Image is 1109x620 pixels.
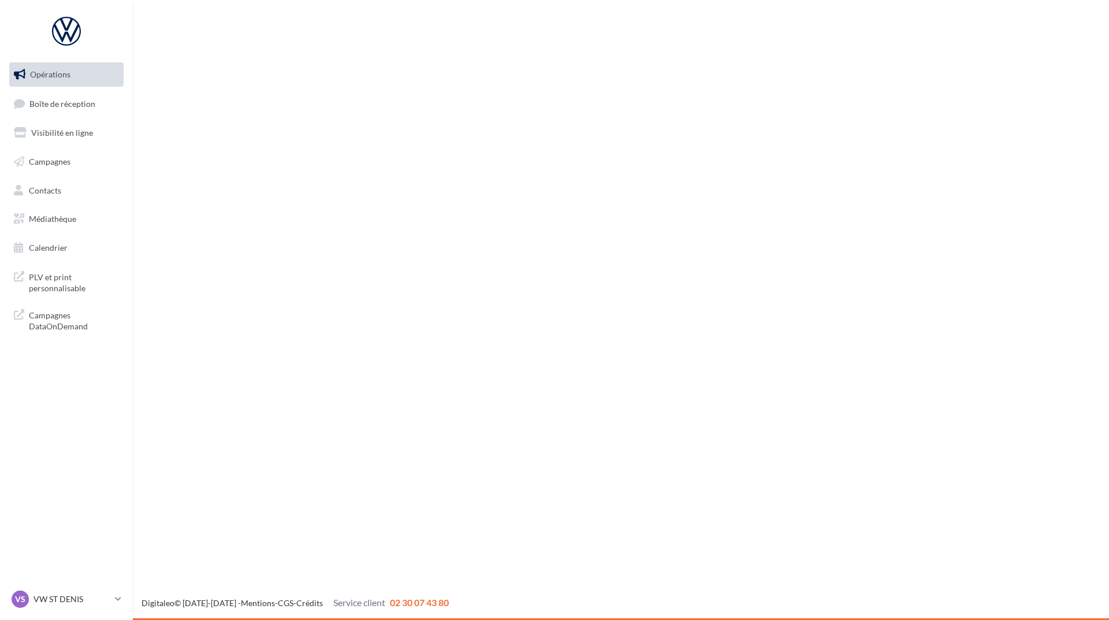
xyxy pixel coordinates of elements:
span: 02 30 07 43 80 [390,597,449,608]
a: VS VW ST DENIS [9,588,124,610]
a: Boîte de réception [7,91,126,116]
span: Contacts [29,185,61,195]
span: VS [15,593,25,605]
span: © [DATE]-[DATE] - - - [142,598,449,608]
a: PLV et print personnalisable [7,265,126,299]
a: Calendrier [7,236,126,260]
a: Digitaleo [142,598,174,608]
span: Calendrier [29,243,68,253]
a: Opérations [7,62,126,87]
span: Visibilité en ligne [31,128,93,138]
a: Médiathèque [7,207,126,231]
span: Campagnes DataOnDemand [29,307,119,332]
span: Service client [333,597,385,608]
span: Opérations [30,69,70,79]
p: VW ST DENIS [34,593,110,605]
a: Crédits [296,598,323,608]
span: Campagnes [29,157,70,166]
a: CGS [278,598,293,608]
a: Campagnes DataOnDemand [7,303,126,337]
span: Boîte de réception [29,98,95,108]
a: Contacts [7,179,126,203]
span: PLV et print personnalisable [29,269,119,294]
a: Mentions [241,598,275,608]
a: Visibilité en ligne [7,121,126,145]
a: Campagnes [7,150,126,174]
span: Médiathèque [29,214,76,224]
